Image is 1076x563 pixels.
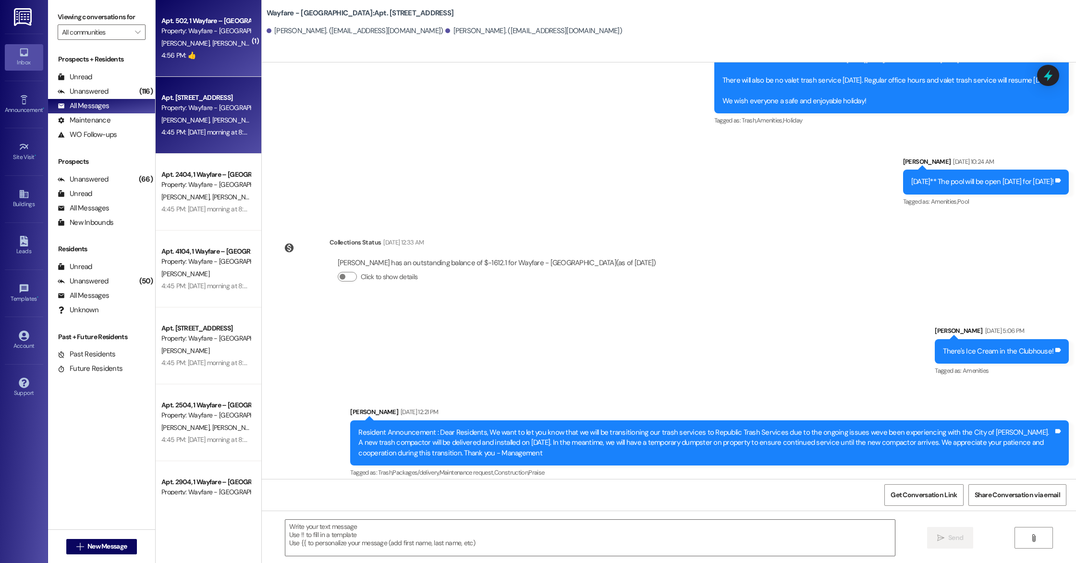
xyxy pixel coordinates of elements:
[361,272,417,282] label: Click to show details
[161,16,250,26] div: Apt. 502, 1 Wayfare – [GEOGRAPHIC_DATA]
[5,139,43,165] a: Site Visit •
[350,465,1069,479] div: Tagged as:
[58,115,110,125] div: Maintenance
[975,490,1060,500] span: Share Conversation via email
[136,172,155,187] div: (66)
[58,189,92,199] div: Unread
[161,39,212,48] span: [PERSON_NAME]
[48,244,155,254] div: Residents
[445,26,622,36] div: [PERSON_NAME]. ([EMAIL_ADDRESS][DOMAIN_NAME])
[392,468,439,477] span: Packages/delivery ,
[212,193,260,201] span: [PERSON_NAME]
[161,487,250,497] div: Property: Wayfare - [GEOGRAPHIC_DATA]
[398,407,438,417] div: [DATE] 12:21 PM
[783,116,802,124] span: Holiday
[48,54,155,64] div: Prospects + Residents
[62,24,130,40] input: All communities
[494,468,529,477] span: Construction ,
[267,26,443,36] div: [PERSON_NAME]. ([EMAIL_ADDRESS][DOMAIN_NAME])
[161,93,250,103] div: Apt. [STREET_ADDRESS]
[161,423,212,432] span: [PERSON_NAME]
[43,105,44,112] span: •
[1030,534,1037,542] i: 
[742,116,756,124] span: Trash ,
[212,116,260,124] span: [PERSON_NAME]
[58,349,116,359] div: Past Residents
[58,86,109,97] div: Unanswered
[58,101,109,111] div: All Messages
[58,276,109,286] div: Unanswered
[161,26,250,36] div: Property: Wayfare - [GEOGRAPHIC_DATA]
[58,305,98,315] div: Unknown
[5,233,43,259] a: Leads
[903,157,1069,170] div: [PERSON_NAME]
[161,435,950,444] div: 4:45 PM: [DATE] morning at 8:00 AM, concrete will be poured in the area between 1100 and 2700. Pl...
[528,468,544,477] span: Praise
[161,333,250,343] div: Property: Wayfare - [GEOGRAPHIC_DATA]
[58,174,109,184] div: Unanswered
[161,116,212,124] span: [PERSON_NAME]
[137,274,155,289] div: (50)
[58,72,92,82] div: Unread
[884,484,963,506] button: Get Conversation Link
[161,477,250,487] div: Apt. 2904, 1 Wayfare – [GEOGRAPHIC_DATA]
[58,203,109,213] div: All Messages
[5,186,43,212] a: Buildings
[161,193,212,201] span: [PERSON_NAME]
[957,197,969,206] span: Pool
[161,323,250,333] div: Apt. [STREET_ADDRESS]
[378,468,392,477] span: Trash ,
[440,468,494,477] span: Maintenance request ,
[76,543,84,551] i: 
[968,484,1066,506] button: Share Conversation via email
[58,10,146,24] label: Viewing conversations for
[267,8,453,18] b: Wayfare - [GEOGRAPHIC_DATA]: Apt. [STREET_ADDRESS]
[714,113,1069,127] div: Tagged as:
[927,527,974,549] button: Send
[943,346,1053,356] div: There's Ice Cream in the Clubhouse!
[37,294,38,301] span: •
[911,177,1053,187] div: [DATE]** The pool will be open [DATE] for [DATE]!
[161,346,209,355] span: [PERSON_NAME]
[983,326,1025,336] div: [DATE] 5:06 PM
[931,197,958,206] span: Amenities ,
[161,400,250,410] div: Apt. 2504, 1 Wayfare – [GEOGRAPHIC_DATA]
[757,116,783,124] span: Amenities ,
[338,258,656,268] div: [PERSON_NAME] has an outstanding balance of $-1612.1 for Wayfare - [GEOGRAPHIC_DATA] (as of [DATE])
[891,490,957,500] span: Get Conversation Link
[48,332,155,342] div: Past + Future Residents
[58,218,113,228] div: New Inbounds
[161,246,250,257] div: Apt. 4104, 1 Wayfare – [GEOGRAPHIC_DATA]
[161,170,250,180] div: Apt. 2404, 1 Wayfare – [GEOGRAPHIC_DATA]
[5,44,43,70] a: Inbox
[951,157,994,167] div: [DATE] 10:24 AM
[137,84,155,99] div: (116)
[381,237,424,247] div: [DATE] 12:33 AM
[330,237,381,247] div: Collections Status
[161,257,250,267] div: Property: Wayfare - [GEOGRAPHIC_DATA]
[58,291,109,301] div: All Messages
[161,103,250,113] div: Property: Wayfare - [GEOGRAPHIC_DATA]
[5,281,43,306] a: Templates •
[35,152,36,159] span: •
[58,364,122,374] div: Future Residents
[903,195,1069,208] div: Tagged as:
[161,281,950,290] div: 4:45 PM: [DATE] morning at 8:00 AM, concrete will be poured in the area between 1100 and 2700. Pl...
[935,364,1069,378] div: Tagged as:
[5,375,43,401] a: Support
[963,367,989,375] span: Amenities
[48,157,155,167] div: Prospects
[935,326,1069,339] div: [PERSON_NAME]
[161,205,950,213] div: 4:45 PM: [DATE] morning at 8:00 AM, concrete will be poured in the area between 1100 and 2700. Pl...
[14,8,34,26] img: ResiDesk Logo
[58,130,117,140] div: WO Follow-ups
[161,128,950,136] div: 4:45 PM: [DATE] morning at 8:00 AM, concrete will be poured in the area between 1100 and 2700. Pl...
[161,51,196,60] div: 4:56 PM: 👍
[937,534,944,542] i: 
[161,410,250,420] div: Property: Wayfare - [GEOGRAPHIC_DATA]
[350,407,1069,420] div: [PERSON_NAME]
[161,180,250,190] div: Property: Wayfare - [GEOGRAPHIC_DATA]
[161,269,209,278] span: [PERSON_NAME]
[66,539,137,554] button: New Message
[722,55,1054,106] div: Please note that the office will be closed [DATE][DATE], in observance of [DATE]. There will also...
